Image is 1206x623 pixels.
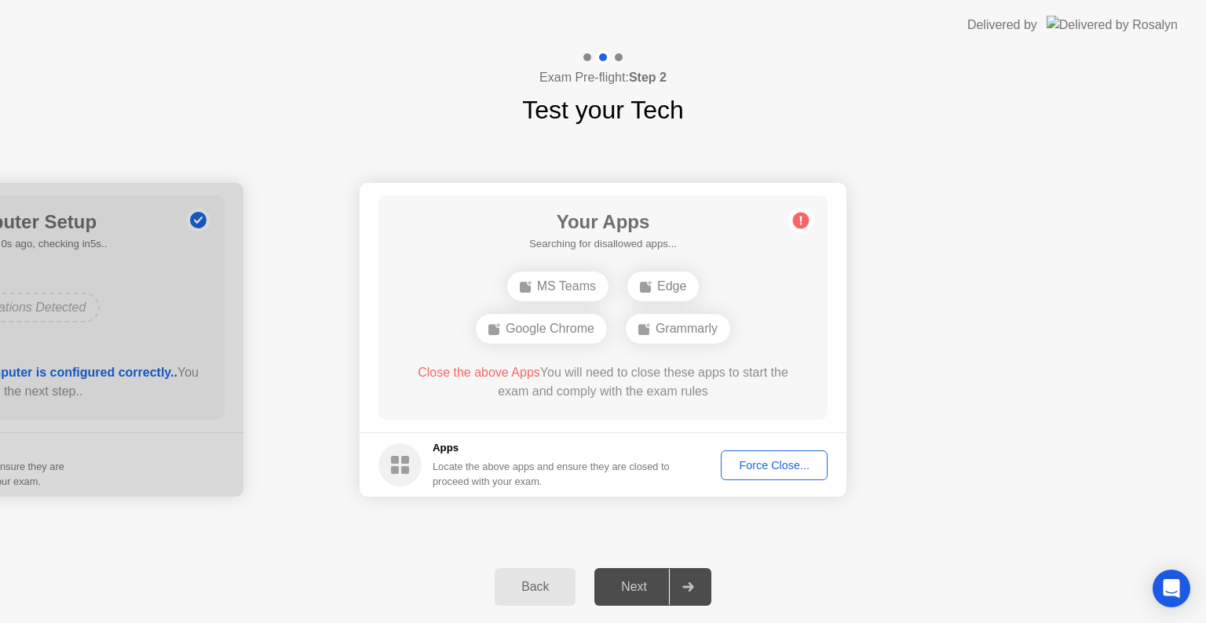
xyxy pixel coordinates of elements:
button: Next [594,568,711,606]
div: Google Chrome [476,314,607,344]
img: Delivered by Rosalyn [1047,16,1178,34]
h4: Exam Pre-flight: [539,68,667,87]
h1: Test your Tech [522,91,684,129]
b: Step 2 [629,71,667,84]
h5: Apps [433,440,671,456]
div: Next [599,580,669,594]
div: Grammarly [626,314,730,344]
div: Open Intercom Messenger [1153,570,1190,607]
div: MS Teams [507,271,608,301]
span: Close the above Apps [418,366,540,379]
button: Force Close... [721,450,828,480]
div: Delivered by [967,16,1037,35]
div: Force Close... [726,459,822,472]
h5: Searching for disallowed apps... [529,236,677,252]
div: Locate the above apps and ensure they are closed to proceed with your exam. [433,459,671,489]
h1: Your Apps [529,208,677,236]
div: Edge [627,271,699,301]
button: Back [495,568,576,606]
div: You will need to close these apps to start the exam and comply with the exam rules [401,363,806,401]
div: Back [499,580,571,594]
